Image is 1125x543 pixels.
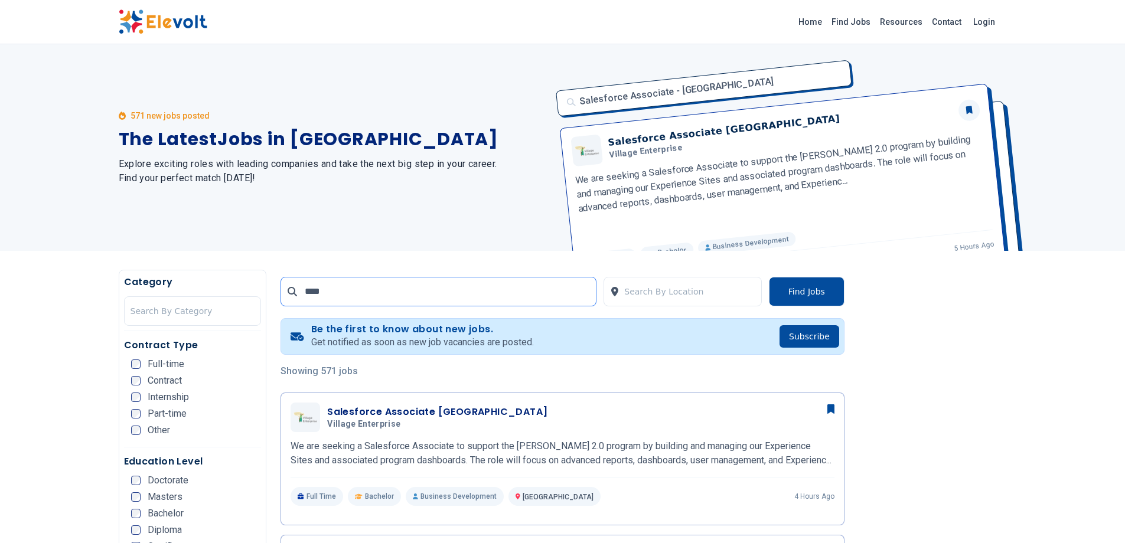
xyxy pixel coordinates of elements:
[148,376,182,385] span: Contract
[124,338,262,352] h5: Contract Type
[794,492,834,501] p: 4 hours ago
[119,157,549,185] h2: Explore exciting roles with leading companies and take the next big step in your career. Find you...
[827,12,875,31] a: Find Jobs
[131,492,141,502] input: Masters
[966,10,1002,34] a: Login
[365,492,394,501] span: Bachelor
[131,476,141,485] input: Doctorate
[148,509,184,518] span: Bachelor
[291,403,834,506] a: Village EnterpriseSalesforce Associate [GEOGRAPHIC_DATA]Village EnterpriseWe are seeking a Salesf...
[148,359,184,369] span: Full-time
[131,359,141,369] input: Full-time
[148,525,182,535] span: Diploma
[148,409,187,418] span: Part-time
[119,9,207,34] img: Elevolt
[148,492,182,502] span: Masters
[124,275,262,289] h5: Category
[927,12,966,31] a: Contact
[780,325,839,348] button: Subscribe
[794,12,827,31] a: Home
[124,454,262,469] h5: Education Level
[327,405,547,419] h3: Salesforce Associate [GEOGRAPHIC_DATA]
[311,335,534,349] p: Get notified as soon as new job vacancies are posted.
[281,364,844,378] p: Showing 571 jobs
[131,409,141,418] input: Part-time
[131,426,141,435] input: Other
[327,419,400,430] span: Village Enterprise
[523,493,594,501] span: [GEOGRAPHIC_DATA]
[131,376,141,385] input: Contract
[131,392,141,402] input: Internship
[148,426,170,435] span: Other
[294,411,317,423] img: Village Enterprise
[291,487,343,506] p: Full Time
[131,525,141,535] input: Diploma
[769,277,844,306] button: Find Jobs
[291,439,834,467] p: We are seeking a Salesforce Associate to support the [PERSON_NAME] 2.0 program by building and ma...
[311,323,534,335] h4: Be the first to know about new jobs.
[148,476,188,485] span: Doctorate
[119,129,549,150] h1: The Latest Jobs in [GEOGRAPHIC_DATA]
[406,487,504,506] p: Business Development
[148,392,189,402] span: Internship
[875,12,927,31] a: Resources
[131,509,141,518] input: Bachelor
[131,110,210,122] p: 571 new jobs posted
